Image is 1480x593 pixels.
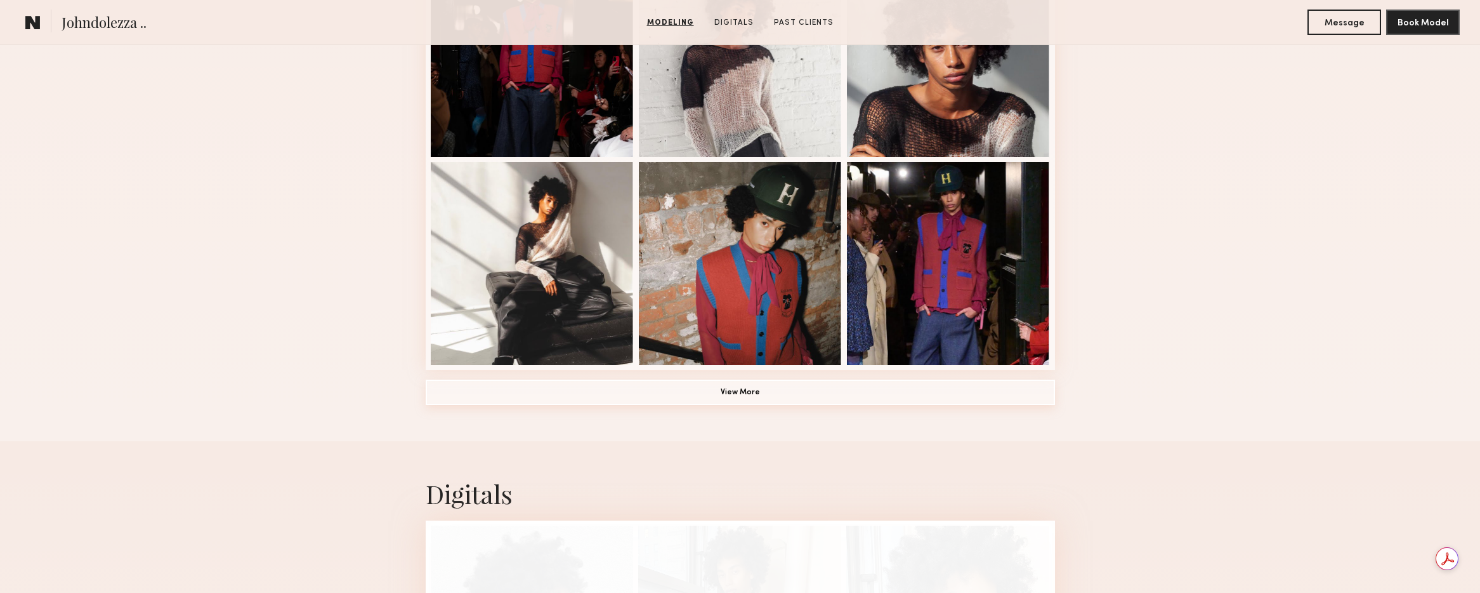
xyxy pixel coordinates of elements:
button: Message [1307,10,1381,35]
button: Book Model [1386,10,1460,35]
button: View More [426,380,1055,405]
div: Digitals [426,477,1055,510]
a: Book Model [1386,17,1460,27]
span: Johndolezza .. [62,13,147,35]
a: Past Clients [769,17,839,29]
a: Digitals [709,17,759,29]
a: Modeling [642,17,699,29]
